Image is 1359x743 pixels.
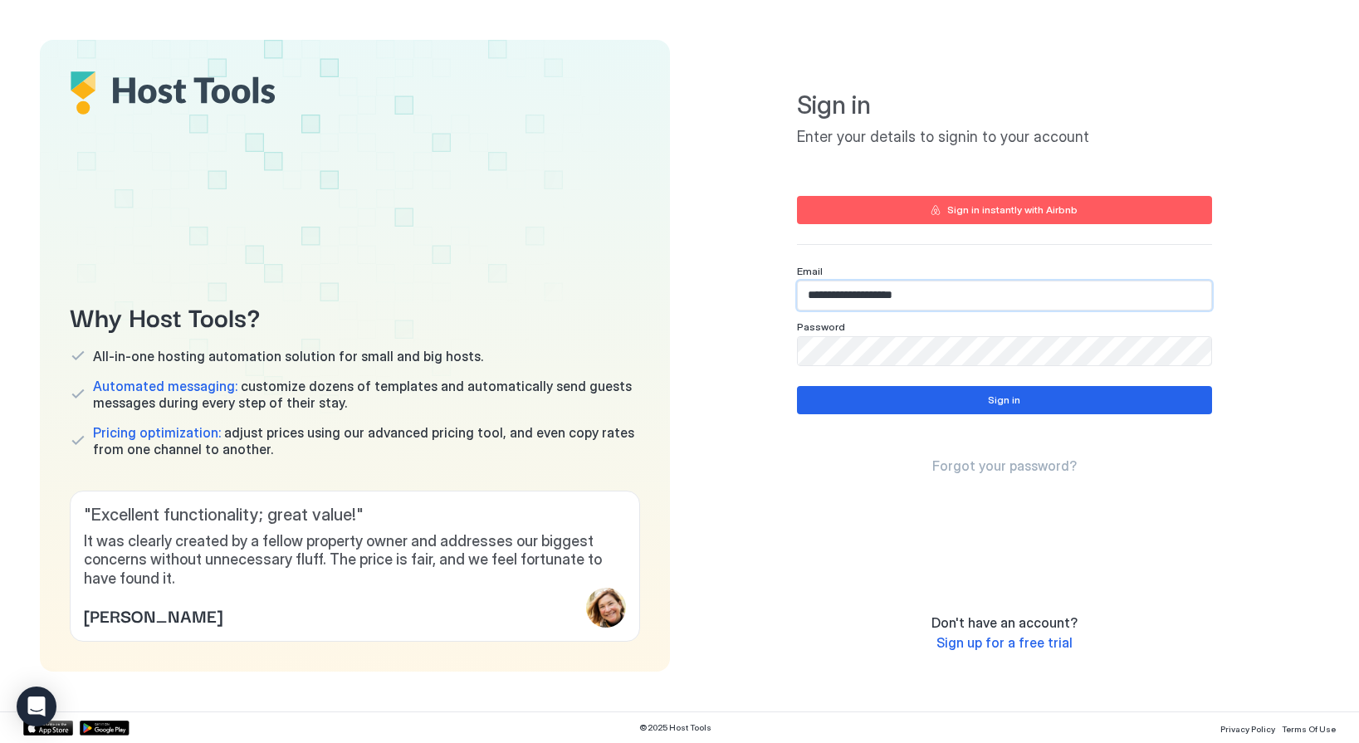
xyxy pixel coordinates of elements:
div: Sign in [988,393,1020,408]
span: Email [797,265,823,277]
a: Terms Of Use [1282,719,1336,736]
div: Sign in instantly with Airbnb [947,203,1078,218]
span: Password [797,320,845,333]
button: Sign in instantly with Airbnb [797,196,1212,224]
span: customize dozens of templates and automatically send guests messages during every step of their s... [93,378,640,411]
span: [PERSON_NAME] [84,603,222,628]
span: Why Host Tools? [70,297,640,335]
span: Terms Of Use [1282,724,1336,734]
span: Privacy Policy [1220,724,1275,734]
span: © 2025 Host Tools [639,722,711,733]
a: Forgot your password? [932,457,1077,475]
input: Input Field [798,281,1211,310]
span: Enter your details to signin to your account [797,128,1212,147]
a: App Store [23,721,73,736]
a: Privacy Policy [1220,719,1275,736]
span: Forgot your password? [932,457,1077,474]
span: Pricing optimization: [93,424,221,441]
span: Sign in [797,90,1212,121]
span: Don't have an account? [931,614,1078,631]
div: Open Intercom Messenger [17,687,56,726]
span: Sign up for a free trial [936,634,1073,651]
a: Sign up for a free trial [936,634,1073,652]
button: Sign in [797,386,1212,414]
span: It was clearly created by a fellow property owner and addresses our biggest concerns without unne... [84,532,626,589]
span: " Excellent functionality; great value! " [84,505,626,525]
input: Input Field [798,337,1211,365]
span: adjust prices using our advanced pricing tool, and even copy rates from one channel to another. [93,424,640,457]
a: Google Play Store [80,721,130,736]
span: All-in-one hosting automation solution for small and big hosts. [93,348,483,364]
div: profile [586,588,626,628]
span: Automated messaging: [93,378,237,394]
